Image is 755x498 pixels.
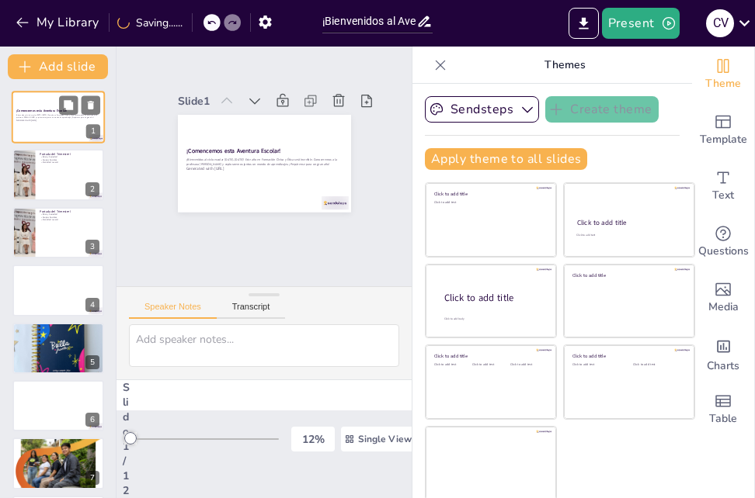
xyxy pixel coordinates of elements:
[40,157,99,161] p: Grupos Sociales
[692,158,754,214] div: Add text boxes
[706,9,734,37] div: C V
[472,363,507,367] div: Click to add text
[576,233,680,237] div: Click to add text
[577,218,680,227] div: Click to add title
[16,109,68,112] strong: ¡Comencemos esta Aventura Escolar!
[444,317,542,321] div: Click to add body
[434,191,545,197] div: Click to add title
[40,151,99,156] p: Portada del Trimestre I
[633,363,682,367] div: Click to add text
[692,47,754,102] div: Change the overall theme
[16,114,98,119] span: ¡Bienvenidos al ciclo escolar [DATE]–[DATE]! Este año en Formación Cívica y Ética será increíble....
[12,10,106,35] button: My Library
[12,437,104,489] div: 7
[698,243,749,260] span: Questions
[12,265,104,316] div: 4
[186,166,224,171] span: Generated with [URL]
[40,216,99,219] p: Grupos Sociales
[358,433,412,445] span: Single View
[692,214,754,270] div: Get real-time input from your audience
[85,355,99,369] div: 5
[572,271,684,278] div: Click to add title
[572,363,621,367] div: Click to add text
[705,75,741,92] span: Theme
[186,158,337,167] span: ¡Bienvenidos al ciclo escolar [DATE]–[DATE]! Este año en Formación Cívica y Ética será increíble....
[709,410,737,427] span: Table
[434,353,545,359] div: Click to add title
[40,161,99,164] p: Identidad Juvenil
[706,8,734,39] button: C V
[217,302,286,319] button: Transcript
[40,155,99,158] p: Ética y Sociedad
[16,119,37,122] span: Generated with [URL]
[82,95,100,114] button: Delete Slide
[692,102,754,158] div: Add ready made slides
[692,270,754,326] div: Add images, graphics, shapes or video
[444,292,544,305] div: Click to add title
[40,219,99,222] p: Identidad Juvenil
[12,91,105,144] div: 1
[12,380,104,431] div: 6
[602,8,680,39] button: Present
[692,382,754,437] div: Add a table
[85,182,99,196] div: 2
[40,213,99,216] p: Ética y Sociedad
[8,54,108,79] button: Add slide
[186,147,280,155] strong: ¡Comencemos esta Aventura Escolar!
[322,10,416,33] input: Insertar título
[85,240,99,254] div: 3
[572,353,684,359] div: Click to add title
[85,471,99,485] div: 7
[692,326,754,382] div: Add charts and graphs
[12,149,104,200] div: 2
[510,363,545,367] div: Click to add text
[12,323,104,374] div: 5
[294,432,332,447] div: 12 %
[86,125,100,139] div: 1
[40,209,99,214] p: Portada del Trimestre I
[434,363,469,367] div: Click to add text
[117,16,183,30] div: Saving......
[85,413,99,427] div: 6
[85,298,99,312] div: 4
[707,358,739,375] span: Charts
[425,96,539,123] button: Sendsteps
[59,95,78,114] button: Duplicate Slide
[129,302,217,319] button: Speaker Notes
[425,148,587,170] button: Apply theme to all slides
[178,94,210,109] div: Slide 1
[123,380,130,498] div: Slide 1 / 12
[12,207,104,258] div: 3
[700,131,747,148] span: Template
[708,299,739,316] span: Media
[453,47,677,84] p: Themes
[434,201,545,205] div: Click to add text
[569,8,599,39] button: Export to PowerPoint
[712,187,734,204] span: Text
[545,96,659,123] button: Create theme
